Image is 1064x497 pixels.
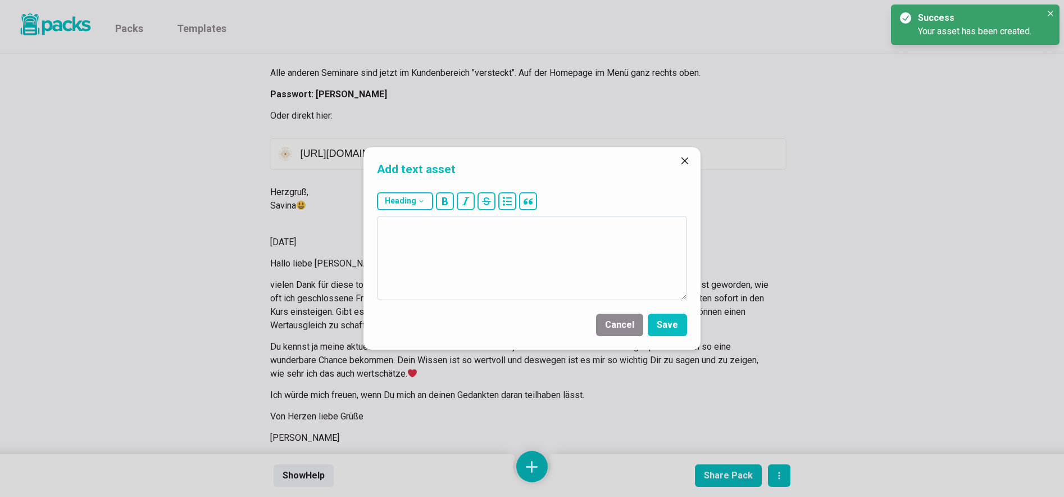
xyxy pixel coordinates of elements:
button: Save [648,314,687,336]
button: Close [676,152,694,170]
button: Heading [377,192,433,210]
button: italic [457,192,475,210]
div: Success [918,11,1037,25]
button: bold [436,192,454,210]
button: bullet [498,192,516,210]
button: block quote [519,192,537,210]
div: Your asset has been created. [918,25,1042,38]
header: Add text asset [363,147,701,187]
button: strikethrough [478,192,495,210]
button: Close [1044,7,1057,20]
button: Cancel [596,314,643,336]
